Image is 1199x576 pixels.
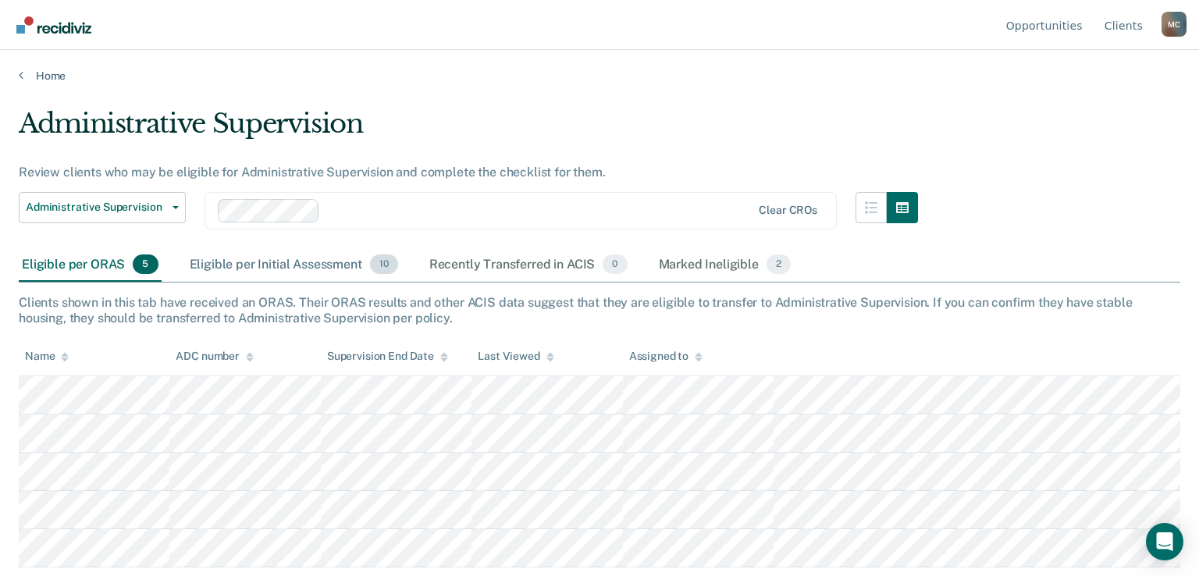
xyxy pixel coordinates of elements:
div: Eligible per Initial Assessment10 [187,248,401,283]
div: M C [1162,12,1187,37]
div: Clients shown in this tab have received an ORAS. Their ORAS results and other ACIS data suggest t... [19,295,1180,325]
span: 5 [133,254,158,275]
div: Assigned to [629,350,703,363]
button: Administrative Supervision [19,192,186,223]
div: Name [25,350,69,363]
div: ADC number [176,350,254,363]
span: 10 [370,254,398,275]
div: Supervision End Date [327,350,448,363]
div: Open Intercom Messenger [1146,523,1183,560]
div: Eligible per ORAS5 [19,248,162,283]
span: 2 [767,254,791,275]
div: Administrative Supervision [19,108,918,152]
div: Review clients who may be eligible for Administrative Supervision and complete the checklist for ... [19,165,918,180]
div: Clear CROs [759,204,817,217]
div: Last Viewed [478,350,553,363]
span: 0 [603,254,627,275]
div: Recently Transferred in ACIS0 [426,248,631,283]
img: Recidiviz [16,16,91,34]
a: Home [19,69,1180,83]
div: Marked Ineligible2 [656,248,795,283]
span: Administrative Supervision [26,201,166,214]
button: Profile dropdown button [1162,12,1187,37]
